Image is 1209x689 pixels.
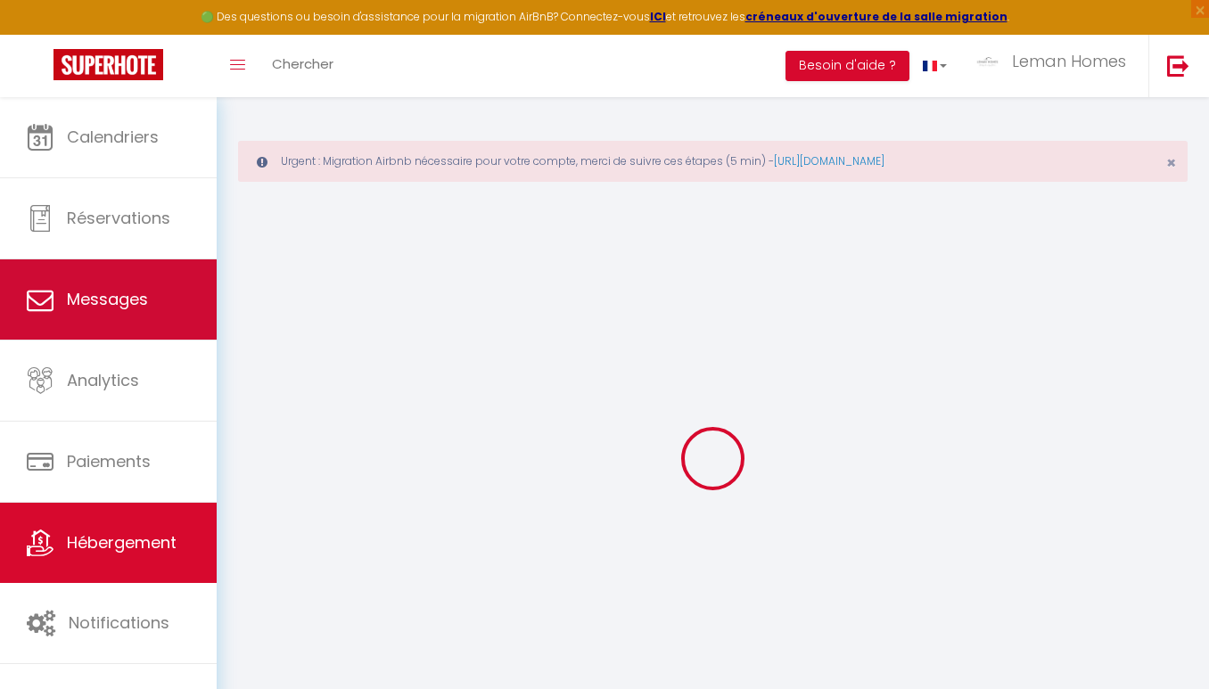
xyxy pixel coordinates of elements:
a: ICI [650,9,666,24]
span: Hébergement [67,531,177,554]
button: Besoin d'aide ? [785,51,909,81]
span: × [1166,152,1176,174]
button: Close [1166,155,1176,171]
img: ... [974,56,1000,68]
a: [URL][DOMAIN_NAME] [774,153,884,168]
span: Leman Homes [1012,50,1126,72]
span: Réservations [67,207,170,229]
a: ... Leman Homes [960,35,1148,97]
span: Notifications [69,611,169,634]
span: Calendriers [67,126,159,148]
img: logout [1167,54,1189,77]
a: Chercher [259,35,347,97]
img: Super Booking [53,49,163,80]
span: Chercher [272,54,333,73]
div: Urgent : Migration Airbnb nécessaire pour votre compte, merci de suivre ces étapes (5 min) - [238,141,1188,182]
a: créneaux d'ouverture de la salle migration [745,9,1007,24]
span: Messages [67,288,148,310]
span: Analytics [67,369,139,391]
span: Paiements [67,450,151,472]
button: Ouvrir le widget de chat LiveChat [14,7,68,61]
